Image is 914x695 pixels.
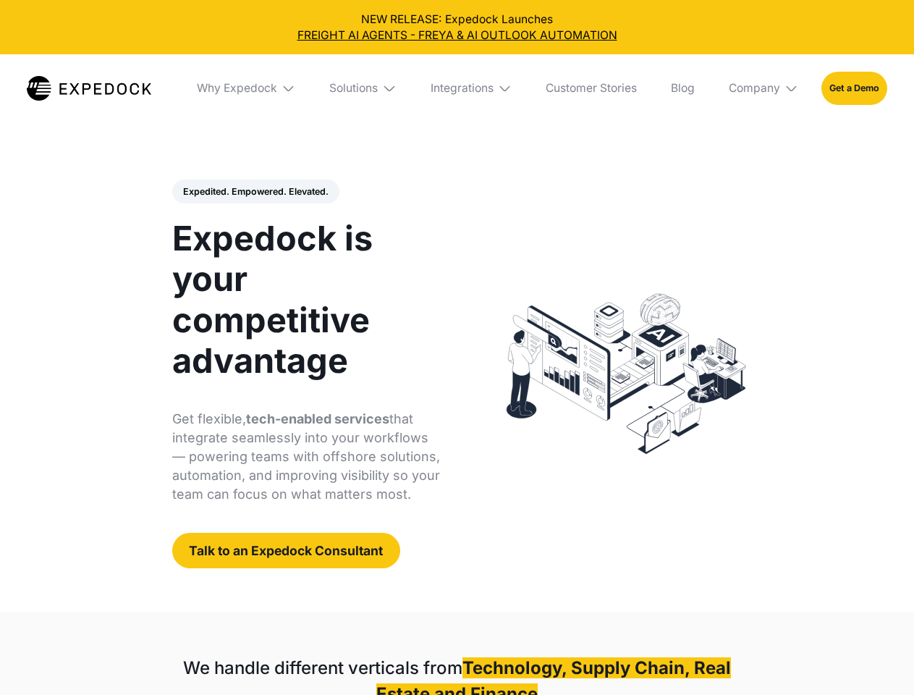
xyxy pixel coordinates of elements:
a: Get a Demo [821,72,887,104]
strong: We handle different verticals from [183,657,462,678]
strong: tech-enabled services [246,411,389,426]
h1: Expedock is your competitive advantage [172,218,441,381]
div: Integrations [419,54,523,122]
div: Company [729,81,780,96]
a: Customer Stories [534,54,648,122]
div: Solutions [329,81,378,96]
a: Blog [659,54,706,122]
a: Talk to an Expedock Consultant [172,533,400,568]
div: Why Expedock [197,81,277,96]
div: Integrations [431,81,494,96]
div: Company [717,54,810,122]
p: Get flexible, that integrate seamlessly into your workflows — powering teams with offshore soluti... [172,410,441,504]
div: NEW RELEASE: Expedock Launches [12,12,903,43]
iframe: Chat Widget [842,625,914,695]
div: Solutions [318,54,408,122]
div: Why Expedock [185,54,307,122]
a: FREIGHT AI AGENTS - FREYA & AI OUTLOOK AUTOMATION [12,28,903,43]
